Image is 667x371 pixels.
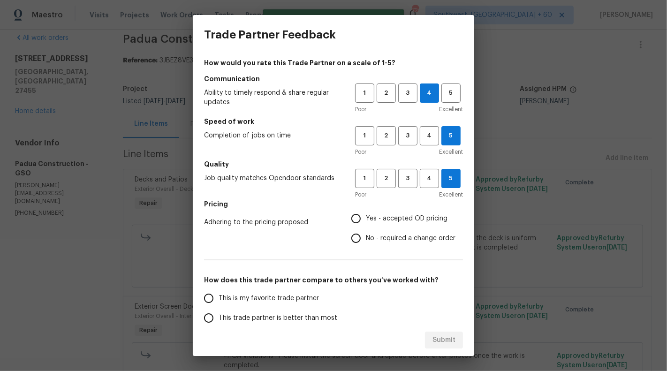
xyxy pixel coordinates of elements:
[204,28,336,41] h3: Trade Partner Feedback
[398,126,417,145] button: 3
[377,169,396,188] button: 2
[399,173,417,184] span: 3
[398,83,417,103] button: 3
[420,88,439,98] span: 4
[420,83,439,103] button: 4
[378,130,395,141] span: 2
[204,131,340,140] span: Completion of jobs on time
[398,169,417,188] button: 3
[420,169,439,188] button: 4
[356,88,373,98] span: 1
[378,173,395,184] span: 2
[219,313,337,323] span: This trade partner is better than most
[442,173,460,184] span: 5
[355,169,374,188] button: 1
[441,126,461,145] button: 5
[204,159,463,169] h5: Quality
[399,130,417,141] span: 3
[351,209,463,248] div: Pricing
[355,190,366,199] span: Poor
[421,173,438,184] span: 4
[204,117,463,126] h5: Speed of work
[439,147,463,157] span: Excellent
[219,294,319,303] span: This is my favorite trade partner
[204,199,463,209] h5: Pricing
[204,58,463,68] h4: How would you rate this Trade Partner on a scale of 1-5?
[442,88,460,98] span: 5
[439,105,463,114] span: Excellent
[204,174,340,183] span: Job quality matches Opendoor standards
[377,126,396,145] button: 2
[355,105,366,114] span: Poor
[204,275,463,285] h5: How does this trade partner compare to others you’ve worked with?
[399,88,417,98] span: 3
[204,218,336,227] span: Adhering to the pricing proposed
[204,74,463,83] h5: Communication
[366,234,455,243] span: No - required a change order
[441,169,461,188] button: 5
[355,126,374,145] button: 1
[421,130,438,141] span: 4
[439,190,463,199] span: Excellent
[442,130,460,141] span: 5
[366,214,447,224] span: Yes - accepted OD pricing
[355,147,366,157] span: Poor
[377,83,396,103] button: 2
[441,83,461,103] button: 5
[356,173,373,184] span: 1
[356,130,373,141] span: 1
[378,88,395,98] span: 2
[355,83,374,103] button: 1
[420,126,439,145] button: 4
[204,88,340,107] span: Ability to timely respond & share regular updates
